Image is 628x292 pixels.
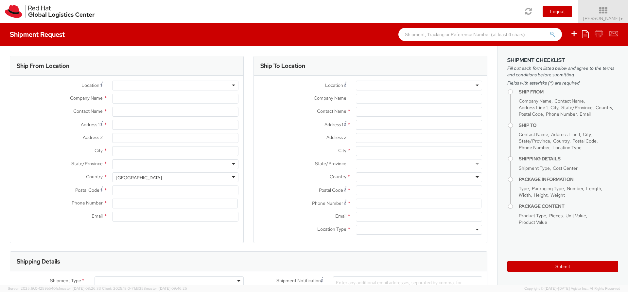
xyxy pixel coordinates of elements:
span: Phone Number [546,111,577,117]
span: Product Value [519,219,547,225]
span: State/Province [71,161,103,166]
span: ▼ [620,16,624,21]
span: Cost Center [553,165,578,171]
h4: Ship From [519,89,618,94]
span: Client: 2025.18.0-71d3358 [102,286,187,291]
h4: Package Information [519,177,618,182]
span: Copyright © [DATE]-[DATE] Agistix Inc., All Rights Reserved [524,286,620,291]
span: Pieces [549,213,563,219]
span: Company Name [70,95,103,101]
span: Address 2 [326,134,346,140]
span: Length [586,185,601,191]
h4: Ship To [519,123,618,128]
span: Shipment Type [519,165,550,171]
span: Unit Value [566,213,586,219]
span: Postal Code [519,111,543,117]
span: Shipment Notification [276,277,321,284]
span: Packaging Type [532,185,564,191]
span: Server: 2025.19.0-1259b540fc1 [8,286,101,291]
span: City [95,147,103,153]
input: Shipment, Tracking or Reference Number (at least 4 chars) [398,28,562,41]
span: Address 1 [324,122,343,127]
span: Location Type [552,145,582,150]
h3: Ship From Location [17,63,69,69]
span: Phone Number [519,145,549,150]
img: rh-logistics-00dfa346123c4ec078e1.svg [5,5,95,18]
span: master, [DATE] 09:46:25 [146,286,187,291]
span: Shipment Type [50,277,81,285]
span: State/Province [315,161,346,166]
span: Contact Name [317,108,346,114]
span: Type [519,185,529,191]
h3: Shipment Checklist [507,57,618,63]
span: Contact Name [73,108,103,114]
span: Postal Code [319,187,343,193]
span: Country [596,105,612,110]
span: Email [92,213,103,219]
span: City [583,131,591,137]
h4: Shipping Details [519,156,618,161]
button: Logout [543,6,572,17]
span: Address 1 [81,122,99,127]
span: Width [519,192,531,198]
h4: Shipment Request [10,31,65,38]
span: State/Province [519,138,550,144]
h3: Ship To Location [260,63,305,69]
span: Weight [550,192,565,198]
span: Contact Name [554,98,584,104]
span: Country [553,138,569,144]
span: Company Name [314,95,346,101]
span: Phone Number [312,200,343,206]
span: Email [580,111,591,117]
span: Postal Code [572,138,597,144]
span: Email [335,213,346,219]
button: Submit [507,261,618,272]
span: Country [330,174,346,180]
span: master, [DATE] 08:26:33 [60,286,101,291]
span: Country [86,174,103,180]
span: Location [325,82,343,88]
span: City [550,105,558,110]
span: Contact Name [519,131,548,137]
span: Fill out each form listed below and agree to the terms and conditions before submitting [507,65,618,78]
span: Location Type [317,226,346,232]
span: [PERSON_NAME] [583,15,624,21]
span: Product Type [519,213,546,219]
span: Fields with asterisks (*) are required [507,80,618,86]
span: Company Name [519,98,551,104]
span: Postal Code [75,187,99,193]
span: Address Line 1 [519,105,548,110]
span: Height [534,192,548,198]
span: State/Province [561,105,593,110]
div: [GEOGRAPHIC_DATA] [116,174,162,181]
span: Number [567,185,583,191]
span: Address Line 1 [551,131,580,137]
h3: Shipping Details [17,258,60,265]
span: Address 2 [83,134,103,140]
h4: Package Content [519,204,618,209]
span: City [338,147,346,153]
span: Location [81,82,99,88]
span: Phone Number [72,200,103,206]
